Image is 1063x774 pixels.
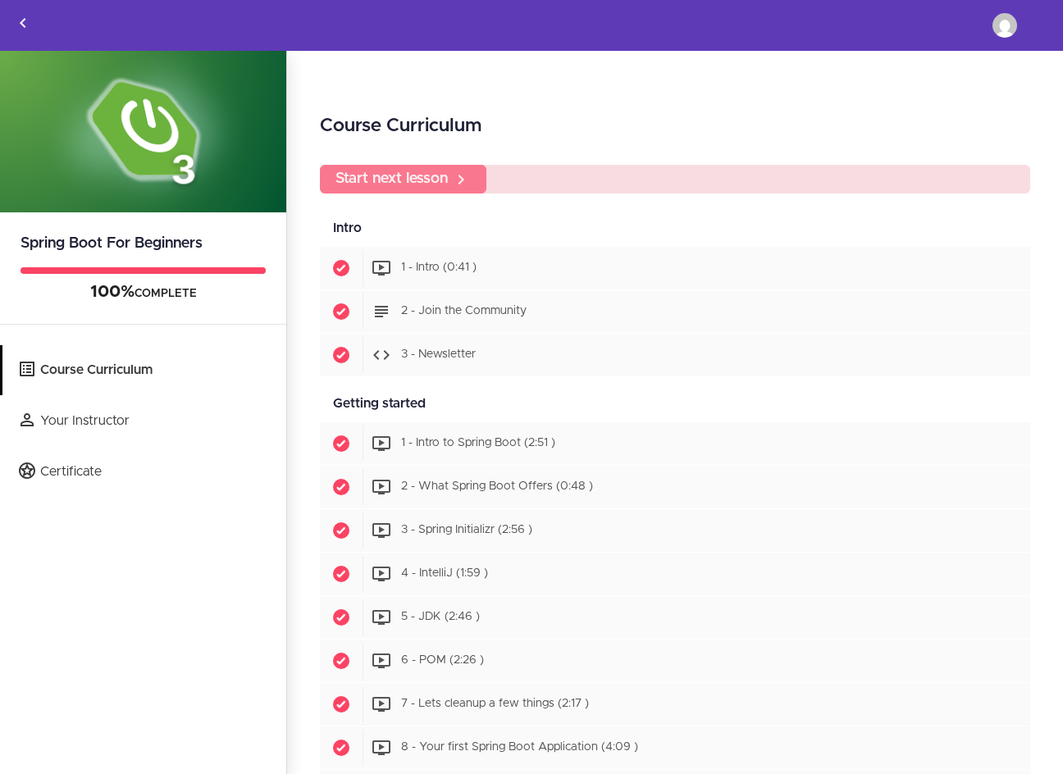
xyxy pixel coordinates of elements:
[320,640,363,682] span: Completed item
[320,247,1030,289] a: Completed item 1 - Intro (0:41 )
[320,290,1030,333] a: Completed item 2 - Join the Community
[2,345,286,395] a: Course Curriculum
[320,683,363,726] span: Completed item
[320,112,1030,140] h2: Course Curriculum
[90,284,135,300] span: 100%
[1,1,45,50] a: Back to courses
[320,683,1030,726] a: Completed item 7 - Lets cleanup a few things (2:17 )
[320,466,363,508] span: Completed item
[401,262,477,274] span: 1 - Intro (0:41 )
[320,553,363,595] span: Completed item
[320,422,363,465] span: Completed item
[320,596,1030,639] a: Completed item 5 - JDK (2:46 )
[401,699,589,710] span: 7 - Lets cleanup a few things (2:17 )
[401,481,593,493] span: 2 - What Spring Boot Offers (0:48 )
[320,509,363,552] span: Completed item
[320,466,1030,508] a: Completed item 2 - What Spring Boot Offers (0:48 )
[2,447,286,497] a: Certificate
[320,596,363,639] span: Completed item
[320,509,1030,552] a: Completed item 3 - Spring Initializr (2:56 )
[401,438,555,449] span: 1 - Intro to Spring Boot (2:51 )
[401,525,532,536] span: 3 - Spring Initializr (2:56 )
[320,726,363,769] span: Completed item
[320,334,363,376] span: Completed item
[320,385,1030,422] div: Getting started
[320,247,363,289] span: Completed item
[320,210,1030,247] div: Intro
[320,290,363,333] span: Completed item
[21,282,266,303] div: COMPLETE
[401,742,638,754] span: 8 - Your first Spring Boot Application (4:09 )
[13,13,33,33] svg: Back to courses
[401,568,488,580] span: 4 - IntelliJ (1:59 )
[320,553,1030,595] a: Completed item 4 - IntelliJ (1:59 )
[320,422,1030,465] a: Completed item 1 - Intro to Spring Boot (2:51 )
[401,349,476,361] span: 3 - Newsletter
[992,13,1017,38] img: juancarlos170901@gmail.com
[2,396,286,446] a: Your Instructor
[320,726,1030,769] a: Completed item 8 - Your first Spring Boot Application (4:09 )
[320,640,1030,682] a: Completed item 6 - POM (2:26 )
[401,655,484,667] span: 6 - POM (2:26 )
[401,612,480,623] span: 5 - JDK (2:46 )
[401,306,527,317] span: 2 - Join the Community
[320,334,1030,376] a: Completed item 3 - Newsletter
